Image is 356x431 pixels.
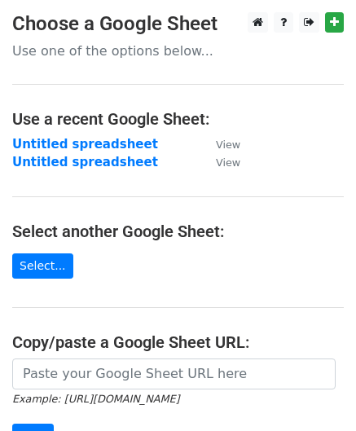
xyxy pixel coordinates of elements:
a: Untitled spreadsheet [12,137,158,152]
h4: Use a recent Google Sheet: [12,109,344,129]
h3: Choose a Google Sheet [12,12,344,36]
small: View [216,139,240,151]
a: View [200,137,240,152]
a: Select... [12,253,73,279]
h4: Select another Google Sheet: [12,222,344,241]
small: View [216,156,240,169]
a: View [200,155,240,169]
input: Paste your Google Sheet URL here [12,358,336,389]
p: Use one of the options below... [12,42,344,59]
h4: Copy/paste a Google Sheet URL: [12,332,344,352]
a: Untitled spreadsheet [12,155,158,169]
small: Example: [URL][DOMAIN_NAME] [12,393,179,405]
